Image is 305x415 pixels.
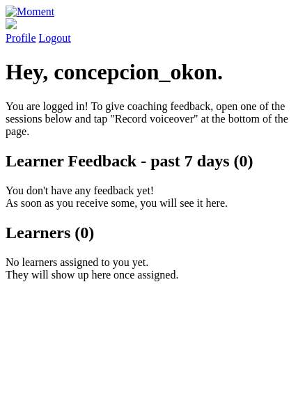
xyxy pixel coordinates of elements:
img: default_avatar-b4e2223d03051bc43aaaccfb402a43260a3f17acc7fafc1603fdf008d6cba3c9.png [6,18,17,29]
h2: Learners (0) [6,224,299,242]
a: Profile [6,18,299,44]
p: No learners assigned to you yet. They will show up here once assigned. [6,256,299,281]
p: You are logged in! To give coaching feedback, open one of the sessions below and tap "Record voic... [6,100,299,138]
p: You don't have any feedback yet! As soon as you receive some, you will see it here. [6,185,299,210]
img: Moment [6,6,54,18]
h2: Learner Feedback - past 7 days (0) [6,152,299,171]
h1: Hey, concepcion_okon. [6,59,299,85]
a: Logout [39,32,71,44]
